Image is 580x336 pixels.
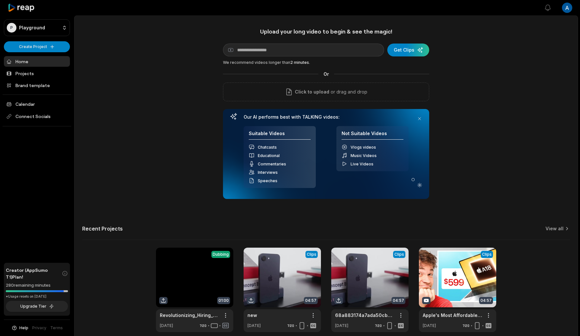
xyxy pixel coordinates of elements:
[4,68,70,79] a: Projects
[423,312,482,319] a: Apple's Most Affordable Laptop Ever!
[4,56,70,67] a: Home
[244,114,409,120] h3: Our AI performs best with TALKING videos:
[351,162,373,166] span: Live Videos
[223,60,429,65] div: We recommend videos longer than .
[318,71,334,77] span: Or
[11,325,28,331] button: Help
[50,325,63,331] a: Terms
[258,170,278,175] span: Interviews
[4,41,70,52] button: Create Project
[295,88,329,96] span: Click to upload
[223,28,429,35] h1: Upload your long video to begin & see the magic!
[258,145,277,150] span: Chatcasts
[258,162,286,166] span: Commentaries
[342,131,403,140] h4: Not Suitable Videos
[4,99,70,109] a: Calendar
[6,294,68,299] div: *Usage resets on [DATE]
[258,178,277,183] span: Speeches
[19,25,45,31] p: Playground
[19,325,28,331] span: Help
[82,225,123,232] h2: Recent Projects
[247,312,257,319] a: new
[546,225,564,232] a: View all
[351,145,376,150] span: Vlogs videos
[387,44,429,56] button: Get Clips
[6,301,68,312] button: Upgrade Tier
[7,23,16,33] div: P
[258,153,280,158] span: Educational
[4,80,70,91] a: Brand template
[32,325,46,331] a: Privacy
[335,312,394,319] a: 68a883174a7ada50cbab815f-video-720p
[351,153,377,158] span: Music Videos
[6,282,68,289] div: 280 remaining minutes
[290,60,309,65] span: 2 minutes
[6,267,62,280] span: Creator (AppSumo T1) Plan!
[4,111,70,122] span: Connect Socials
[329,88,367,96] p: or drag and drop
[160,312,219,319] a: Revolutionizing_Hiring_with_G2I-68c2e54688a325e86e97adf8
[249,131,311,140] h4: Suitable Videos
